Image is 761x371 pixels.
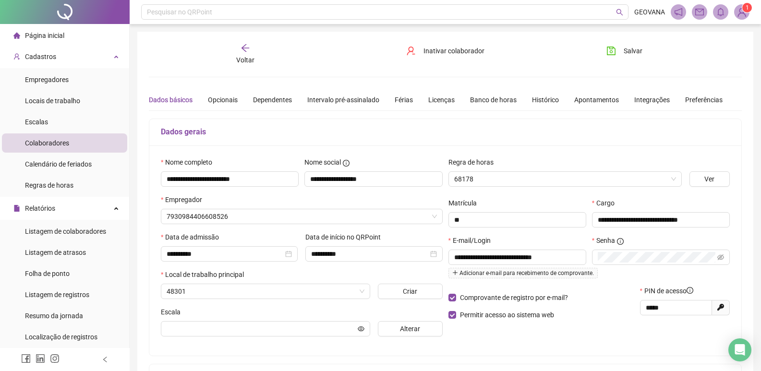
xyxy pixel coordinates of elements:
div: Opcionais [208,95,238,105]
span: Colaboradores [25,139,69,147]
div: Férias [395,95,413,105]
span: facebook [21,354,31,363]
div: Licenças [428,95,455,105]
span: save [606,46,616,56]
span: user-add [13,53,20,60]
label: Regra de horas [448,157,500,168]
span: eye-invisible [717,254,724,261]
button: Inativar colaborador [399,43,492,59]
span: info-circle [343,160,350,167]
span: 7930984406608526 [167,209,437,224]
span: Regras de horas [25,181,73,189]
span: Voltar [236,56,254,64]
span: search [616,9,623,16]
span: Nome social [304,157,341,168]
span: file [13,205,20,212]
button: Alterar [378,321,443,336]
span: GEOVANA [634,7,665,17]
label: Matrícula [448,198,483,208]
span: Folha de ponto [25,270,70,277]
span: arrow-left [241,43,250,53]
span: Empregadores [25,76,69,84]
span: Inativar colaborador [423,46,484,56]
span: bell [716,8,725,16]
span: Localização de registros [25,333,97,341]
span: Salvar [624,46,642,56]
span: user-delete [406,46,416,56]
div: Preferências [685,95,723,105]
span: Listagem de registros [25,291,89,299]
span: Permitir acesso ao sistema web [460,311,554,319]
span: Adicionar e-mail para recebimento de comprovante. [448,268,598,278]
div: Dependentes [253,95,292,105]
span: eye [358,325,364,332]
span: left [102,356,109,363]
label: Empregador [161,194,208,205]
span: mail [695,8,704,16]
span: notification [674,8,683,16]
img: 93960 [735,5,749,19]
label: Escala [161,307,187,317]
span: Locais de trabalho [25,97,80,105]
h5: Dados gerais [161,126,730,138]
span: Listagem de colaboradores [25,227,106,235]
span: Resumo da jornada [25,312,83,320]
div: Integrações [634,95,670,105]
label: Nome completo [161,157,218,168]
label: E-mail/Login [448,235,497,246]
span: Listagem de atrasos [25,249,86,256]
button: Criar [378,284,443,299]
button: Ver [689,171,730,187]
span: Relatórios [25,204,55,212]
span: info-circle [617,238,624,245]
label: Data de início no QRPoint [305,232,387,242]
span: 1 [746,4,749,11]
label: Data de admissão [161,232,225,242]
span: Escalas [25,118,48,126]
div: Dados básicos [149,95,193,105]
div: Open Intercom Messenger [728,338,751,361]
span: 68178 [454,172,676,186]
span: Alterar [400,323,420,334]
span: home [13,32,20,39]
span: Comprovante de registro por e-mail? [460,294,568,301]
span: plus [452,270,458,275]
span: Criar [403,286,417,297]
div: Histórico [532,95,559,105]
span: Ver [704,174,714,184]
span: 48301 [167,284,364,299]
span: linkedin [36,354,45,363]
div: Banco de horas [470,95,517,105]
span: Senha [596,235,615,246]
span: info-circle [687,287,693,294]
button: Salvar [599,43,650,59]
div: Apontamentos [574,95,619,105]
span: Cadastros [25,53,56,60]
span: Calendário de feriados [25,160,92,168]
label: Cargo [592,198,621,208]
sup: Atualize o seu contato no menu Meus Dados [742,3,752,12]
label: Local de trabalho principal [161,269,250,280]
div: Intervalo pré-assinalado [307,95,379,105]
span: PIN de acesso [644,286,693,296]
span: instagram [50,354,60,363]
span: Página inicial [25,32,64,39]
